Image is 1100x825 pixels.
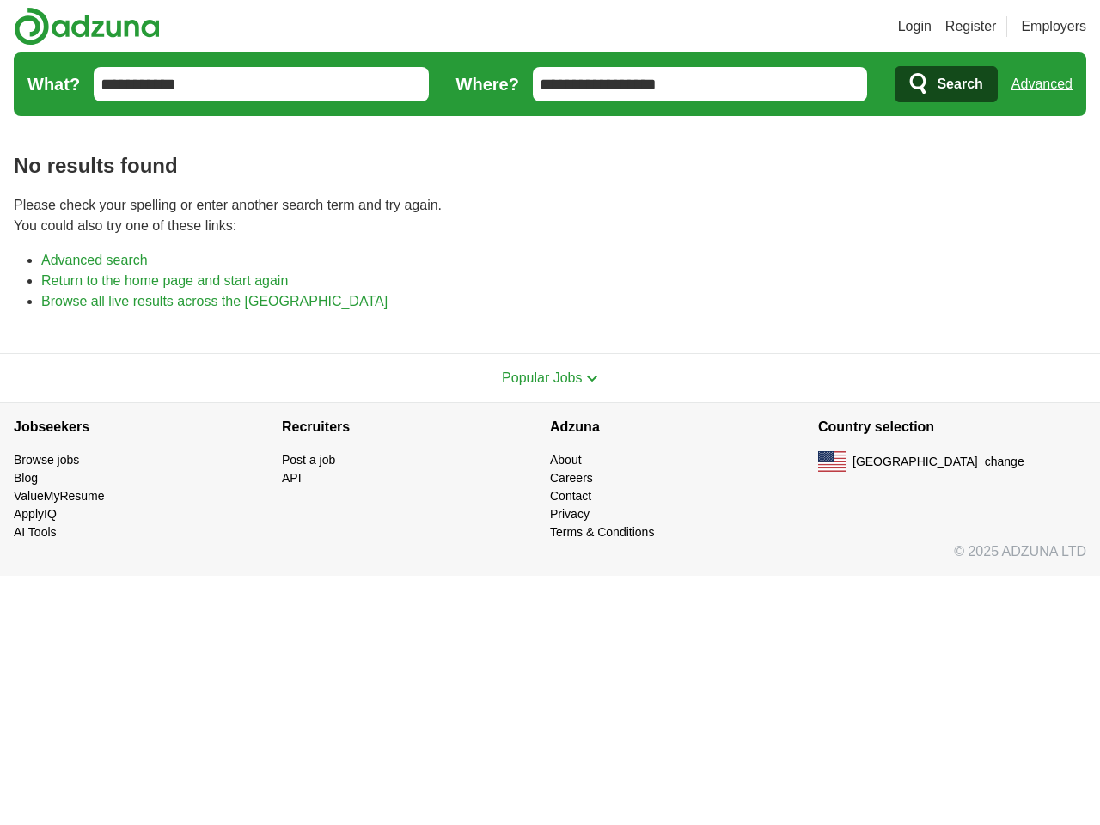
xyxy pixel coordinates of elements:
[1011,67,1072,101] a: Advanced
[14,489,105,503] a: ValueMyResume
[550,525,654,539] a: Terms & Conditions
[945,16,997,37] a: Register
[937,67,982,101] span: Search
[898,16,932,37] a: Login
[14,7,160,46] img: Adzuna logo
[818,403,1086,451] h4: Country selection
[14,195,1086,236] p: Please check your spelling or enter another search term and try again. You could also try one of ...
[550,489,591,503] a: Contact
[41,253,148,267] a: Advanced search
[586,375,598,382] img: toggle icon
[14,471,38,485] a: Blog
[41,294,388,309] a: Browse all live results across the [GEOGRAPHIC_DATA]
[550,507,590,521] a: Privacy
[282,453,335,467] a: Post a job
[1021,16,1086,37] a: Employers
[502,370,582,385] span: Popular Jobs
[14,453,79,467] a: Browse jobs
[41,273,288,288] a: Return to the home page and start again
[985,453,1024,471] button: change
[282,471,302,485] a: API
[818,451,846,472] img: US flag
[14,525,57,539] a: AI Tools
[895,66,997,102] button: Search
[14,507,57,521] a: ApplyIQ
[550,471,593,485] a: Careers
[456,71,519,97] label: Where?
[852,453,978,471] span: [GEOGRAPHIC_DATA]
[27,71,80,97] label: What?
[550,453,582,467] a: About
[14,150,1086,181] h1: No results found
